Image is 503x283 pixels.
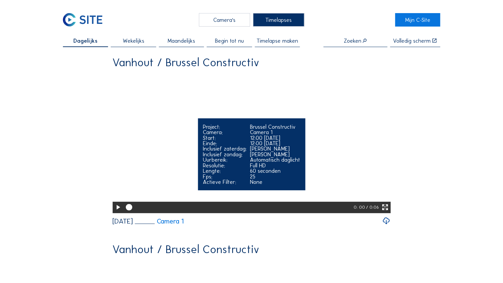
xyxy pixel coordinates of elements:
div: 25 [250,174,300,179]
div: Full HD [250,163,300,168]
div: 60 seconden [250,168,300,173]
a: Mijn C-Site [395,13,440,26]
div: Inclusief zaterdag: [203,146,247,151]
div: Fps: [203,174,247,179]
div: Camera's [199,13,250,26]
span: Timelapse maken [257,38,298,43]
div: Timelapses [253,13,304,26]
div: None [250,179,300,185]
div: Vanhout / Brussel Constructiv [112,57,259,68]
a: C-SITE Logo [63,13,108,26]
div: Lengte: [203,168,247,173]
div: 12:00 [DATE] [250,140,300,146]
span: Begin tot nu [215,38,244,43]
div: Inclusief zondag: [203,152,247,157]
div: Actieve Filter: [203,179,247,185]
div: 0: 00 [353,202,366,213]
div: 12:00 [DATE] [250,135,300,140]
div: Project: [203,124,247,129]
video: Your browser does not support the video tag. [112,73,391,212]
span: Wekelijks [123,38,144,43]
div: Volledig scherm [393,38,431,43]
div: Uurbereik: [203,157,247,162]
div: / 0:06 [366,202,379,213]
div: Vanhout / Brussel Constructiv [112,244,259,255]
div: [PERSON_NAME] [250,152,300,157]
div: Camera: [203,129,247,135]
div: Camera 1 [250,129,300,135]
img: C-SITE Logo [63,13,102,26]
div: [DATE] [112,218,133,225]
div: Resolutie: [203,163,247,168]
div: Brussel Constructiv [250,124,300,129]
a: Camera 1 [135,218,183,225]
div: Einde: [203,140,247,146]
span: Dagelijks [73,38,98,43]
span: Maandelijks [168,38,195,43]
div: Automatisch daglicht [250,157,300,162]
div: [PERSON_NAME] [250,146,300,151]
div: Start: [203,135,247,140]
